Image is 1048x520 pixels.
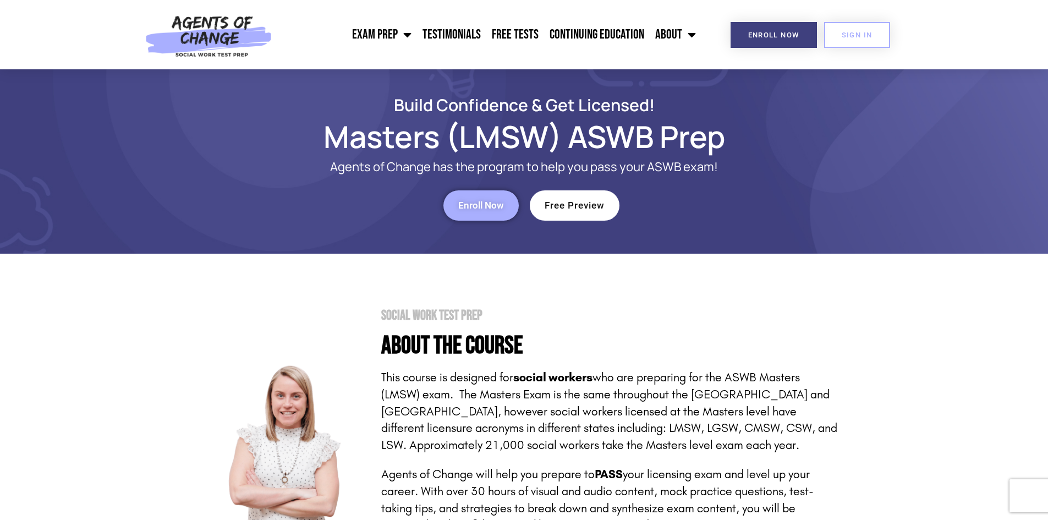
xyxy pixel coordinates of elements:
[486,21,544,48] a: Free Tests
[731,22,817,48] a: Enroll Now
[381,369,838,454] p: This course is designed for who are preparing for the ASWB Masters (LMSW) exam. The Masters Exam ...
[650,21,701,48] a: About
[824,22,890,48] a: SIGN IN
[544,21,650,48] a: Continuing Education
[458,201,504,210] span: Enroll Now
[545,201,605,210] span: Free Preview
[417,21,486,48] a: Testimonials
[347,21,417,48] a: Exam Prep
[748,31,799,39] span: Enroll Now
[255,160,794,174] p: Agents of Change has the program to help you pass your ASWB exam!
[211,124,838,149] h1: Masters (LMSW) ASWB Prep
[381,333,838,358] h4: About the Course
[842,31,873,39] span: SIGN IN
[595,467,623,481] strong: PASS
[530,190,619,221] a: Free Preview
[513,370,592,385] strong: social workers
[381,309,838,322] h2: Social Work Test Prep
[278,21,701,48] nav: Menu
[211,97,838,113] h2: Build Confidence & Get Licensed!
[443,190,519,221] a: Enroll Now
